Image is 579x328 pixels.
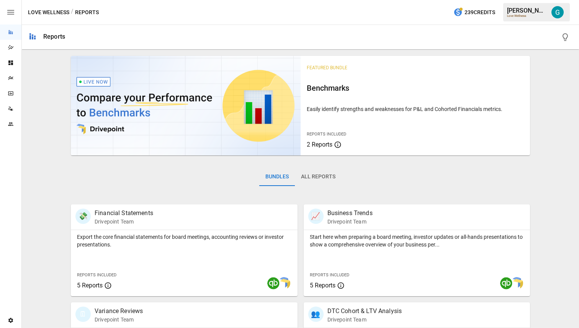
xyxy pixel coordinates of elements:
[310,233,524,248] p: Start here when preparing a board meeting, investor updates or all-hands presentations to show a ...
[75,209,91,224] div: 💸
[307,105,524,113] p: Easily identify strengths and weaknesses for P&L and Cohorted Financials metrics.
[43,33,65,40] div: Reports
[307,141,332,148] span: 2 Reports
[511,277,523,289] img: smart model
[77,233,291,248] p: Export the core financial statements for board meetings, accounting reviews or investor presentat...
[77,273,116,277] span: Reports Included
[95,307,143,316] p: Variance Reviews
[75,307,91,322] div: 🗓
[295,168,342,186] button: All Reports
[95,218,153,225] p: Drivepoint Team
[278,277,290,289] img: smart model
[308,209,324,224] div: 📈
[308,307,324,322] div: 👥
[465,8,495,17] span: 239 Credits
[547,2,568,23] button: Gavin Acres
[71,56,301,155] img: video thumbnail
[95,316,143,323] p: Drivepoint Team
[500,277,512,289] img: quickbooks
[307,82,524,94] h6: Benchmarks
[77,282,103,289] span: 5 Reports
[507,7,547,14] div: [PERSON_NAME]
[267,277,280,289] img: quickbooks
[507,14,547,18] div: Love Wellness
[551,6,564,18] img: Gavin Acres
[307,65,347,70] span: Featured Bundle
[450,5,498,20] button: 239Credits
[259,168,295,186] button: Bundles
[307,132,346,137] span: Reports Included
[327,218,373,225] p: Drivepoint Team
[327,316,402,323] p: Drivepoint Team
[28,8,69,17] button: Love Wellness
[310,273,349,277] span: Reports Included
[327,307,402,316] p: DTC Cohort & LTV Analysis
[310,282,335,289] span: 5 Reports
[95,209,153,218] p: Financial Statements
[327,209,373,218] p: Business Trends
[71,8,74,17] div: /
